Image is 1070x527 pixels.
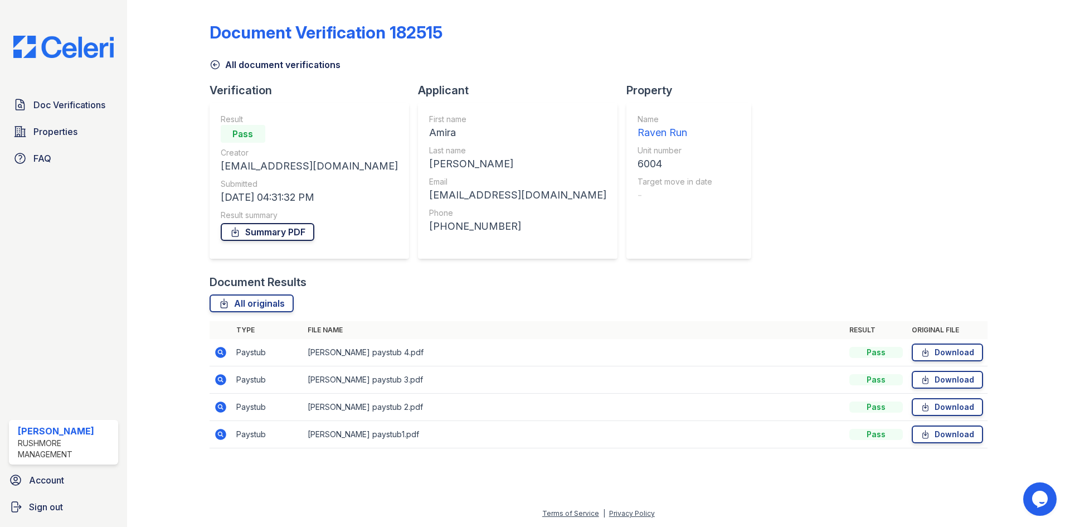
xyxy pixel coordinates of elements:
[303,321,845,339] th: File name
[912,398,983,416] a: Download
[609,509,655,518] a: Privacy Policy
[638,145,712,156] div: Unit number
[1023,482,1059,516] iframe: chat widget
[912,371,983,389] a: Download
[210,58,341,71] a: All document verifications
[429,145,606,156] div: Last name
[429,187,606,203] div: [EMAIL_ADDRESS][DOMAIN_NAME]
[912,426,983,443] a: Download
[33,125,77,138] span: Properties
[429,219,606,234] div: [PHONE_NUMBER]
[221,190,398,205] div: [DATE] 04:31:32 PM
[603,509,605,518] div: |
[303,366,845,394] td: [PERSON_NAME] paystub 3.pdf
[638,176,712,187] div: Target move in date
[303,421,845,448] td: [PERSON_NAME] paystub1.pdf
[221,178,398,190] div: Submitted
[626,83,760,98] div: Property
[210,294,294,312] a: All originals
[232,394,303,421] td: Paystub
[845,321,907,339] th: Result
[18,424,114,438] div: [PERSON_NAME]
[303,339,845,366] td: [PERSON_NAME] paystub 4.pdf
[849,429,903,440] div: Pass
[9,94,118,116] a: Doc Verifications
[542,509,599,518] a: Terms of Service
[210,83,418,98] div: Verification
[4,36,123,58] img: CE_Logo_Blue-a8612792a0a2168367f1c8372b55b34899dd931a85d93a1a3d3e32e68fde9ad4.png
[9,120,118,143] a: Properties
[232,321,303,339] th: Type
[429,207,606,219] div: Phone
[29,473,64,487] span: Account
[429,156,606,172] div: [PERSON_NAME]
[849,402,903,413] div: Pass
[907,321,988,339] th: Original file
[429,125,606,141] div: Amira
[210,22,442,42] div: Document Verification 182515
[232,366,303,394] td: Paystub
[429,176,606,187] div: Email
[210,274,307,290] div: Document Results
[638,187,712,203] div: -
[33,152,51,165] span: FAQ
[912,344,983,361] a: Download
[18,438,114,460] div: Rushmore Management
[29,500,63,514] span: Sign out
[303,394,845,421] td: [PERSON_NAME] paystub 2.pdf
[221,210,398,221] div: Result summary
[638,156,712,172] div: 6004
[232,421,303,448] td: Paystub
[221,114,398,125] div: Result
[221,125,265,143] div: Pass
[221,223,314,241] a: Summary PDF
[4,496,123,518] a: Sign out
[849,347,903,358] div: Pass
[221,158,398,174] div: [EMAIL_ADDRESS][DOMAIN_NAME]
[638,114,712,125] div: Name
[429,114,606,125] div: First name
[849,374,903,385] div: Pass
[638,114,712,141] a: Name Raven Run
[638,125,712,141] div: Raven Run
[9,147,118,170] a: FAQ
[418,83,626,98] div: Applicant
[4,469,123,491] a: Account
[33,98,105,112] span: Doc Verifications
[221,147,398,158] div: Creator
[232,339,303,366] td: Paystub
